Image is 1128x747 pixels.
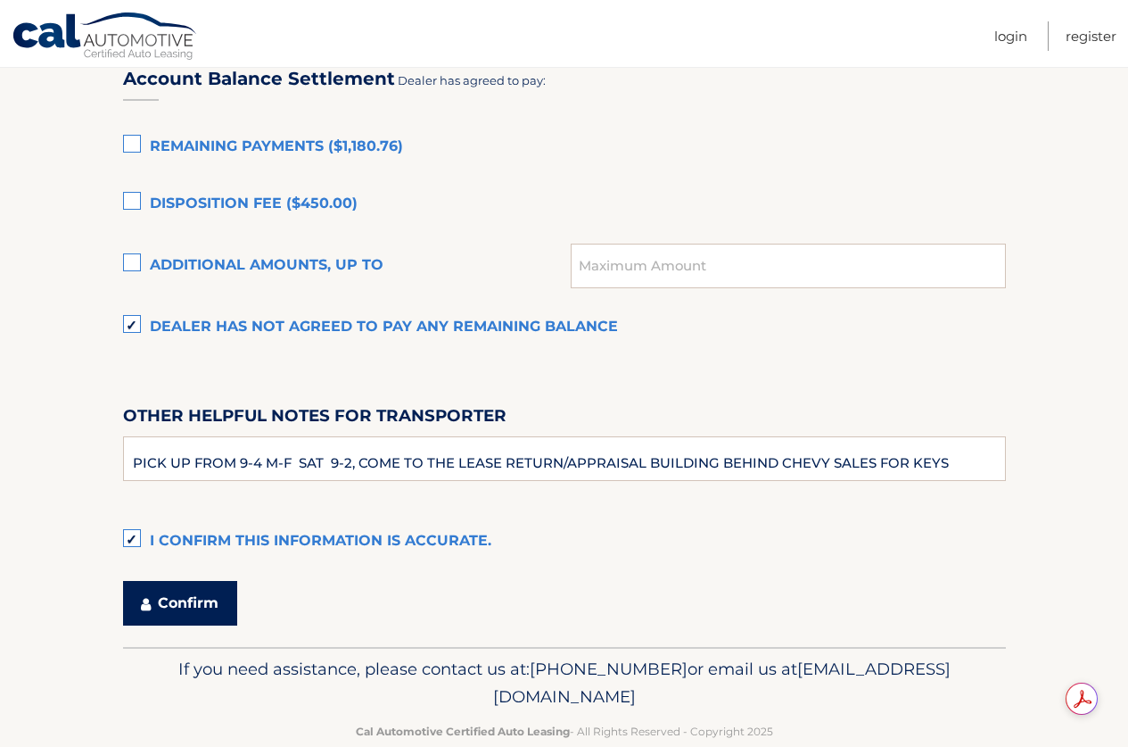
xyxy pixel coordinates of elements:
[123,581,237,626] button: Confirm
[994,21,1027,51] a: Login
[398,73,546,87] span: Dealer has agreed to pay:
[123,248,572,284] label: Additional amounts, up to
[123,310,1006,345] label: Dealer has not agreed to pay any remaining balance
[123,187,1006,222] label: Disposition Fee ($450.00)
[123,129,1006,165] label: Remaining Payments ($1,180.76)
[571,244,1005,288] input: Maximum Amount
[530,659,688,679] span: [PHONE_NUMBER]
[123,524,1006,560] label: I confirm this information is accurate.
[356,725,570,738] strong: Cal Automotive Certified Auto Leasing
[135,655,994,712] p: If you need assistance, please contact us at: or email us at
[123,68,395,90] h3: Account Balance Settlement
[123,403,506,436] label: Other helpful notes for transporter
[1066,21,1116,51] a: Register
[135,722,994,741] p: - All Rights Reserved - Copyright 2025
[12,12,199,63] a: Cal Automotive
